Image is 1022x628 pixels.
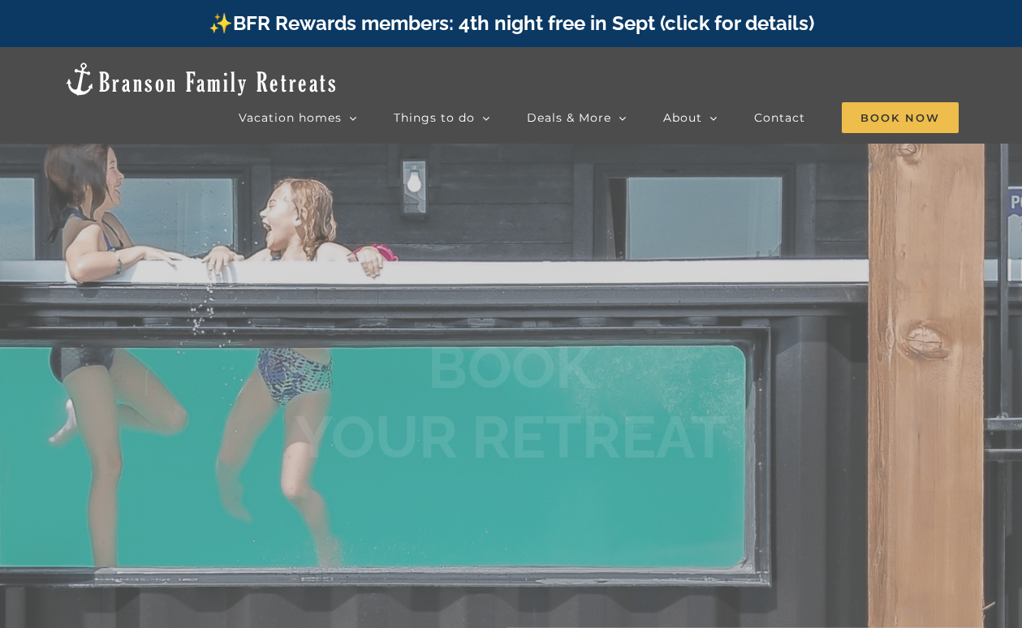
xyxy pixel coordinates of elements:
a: ✨BFR Rewards members: 4th night free in Sept (click for details) [209,11,814,35]
span: Vacation homes [239,112,342,123]
span: Contact [754,112,805,123]
img: Branson Family Retreats Logo [63,61,339,97]
a: About [663,101,718,134]
a: Things to do [394,101,490,134]
nav: Main Menu [239,101,959,134]
a: Vacation homes [239,101,357,134]
a: Contact [754,101,805,134]
span: Deals & More [527,112,611,123]
b: BOOK YOUR RETREAT [295,332,727,471]
a: Book Now [842,101,959,134]
span: Book Now [842,102,959,133]
a: Deals & More [527,101,627,134]
span: About [663,112,702,123]
span: Things to do [394,112,475,123]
